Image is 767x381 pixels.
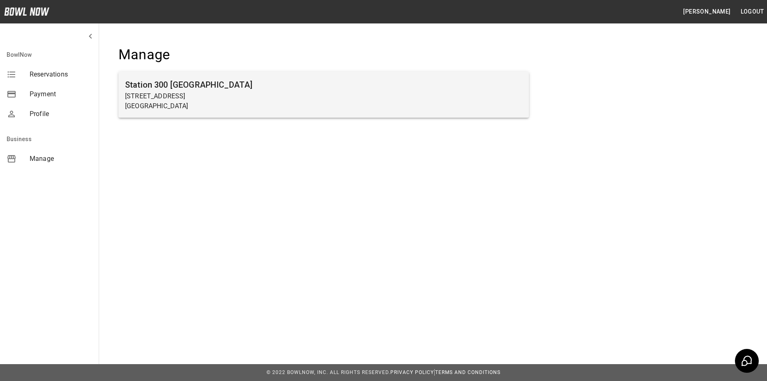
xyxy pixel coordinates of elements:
[30,70,92,79] span: Reservations
[737,4,767,19] button: Logout
[680,4,734,19] button: [PERSON_NAME]
[118,46,529,63] h4: Manage
[30,154,92,164] span: Manage
[435,369,501,375] a: Terms and Conditions
[4,7,49,16] img: logo
[125,78,522,91] h6: Station 300 [GEOGRAPHIC_DATA]
[30,89,92,99] span: Payment
[30,109,92,119] span: Profile
[390,369,434,375] a: Privacy Policy
[266,369,390,375] span: © 2022 BowlNow, Inc. All Rights Reserved.
[125,91,522,101] p: [STREET_ADDRESS]
[125,101,522,111] p: [GEOGRAPHIC_DATA]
